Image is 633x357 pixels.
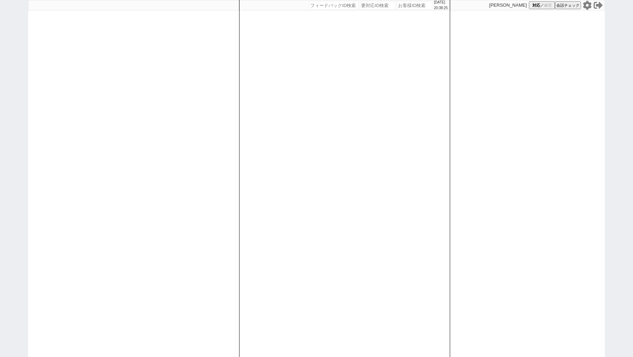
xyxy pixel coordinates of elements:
input: お客様ID検索 [397,1,432,9]
button: 会話チェック [555,1,581,9]
button: 対応／練習 [529,1,555,9]
span: 対応 [532,3,540,8]
p: 20:38:25 [434,5,448,11]
p: [PERSON_NAME] [489,2,527,8]
input: 要対応ID検索 [360,1,395,9]
span: 練習 [544,3,552,8]
span: 会話チェック [556,3,580,8]
input: フィードバックID検索 [309,1,358,9]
